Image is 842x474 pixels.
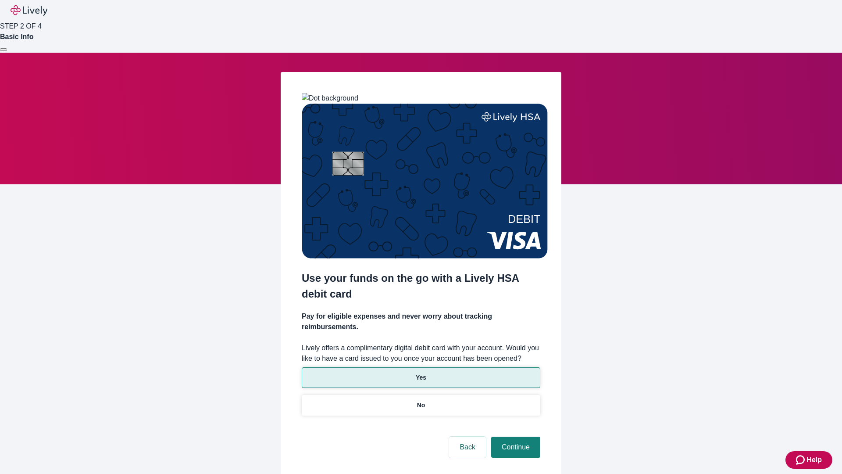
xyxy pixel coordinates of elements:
[302,343,540,364] label: Lively offers a complimentary digital debit card with your account. Would you like to have a card...
[417,401,425,410] p: No
[491,437,540,458] button: Continue
[302,93,358,104] img: Dot background
[302,270,540,302] h2: Use your funds on the go with a Lively HSA debit card
[302,104,548,259] img: Debit card
[449,437,486,458] button: Back
[302,367,540,388] button: Yes
[796,455,806,465] svg: Zendesk support icon
[11,5,47,16] img: Lively
[806,455,822,465] span: Help
[302,311,540,332] h4: Pay for eligible expenses and never worry about tracking reimbursements.
[302,395,540,416] button: No
[785,451,832,469] button: Zendesk support iconHelp
[416,373,426,382] p: Yes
